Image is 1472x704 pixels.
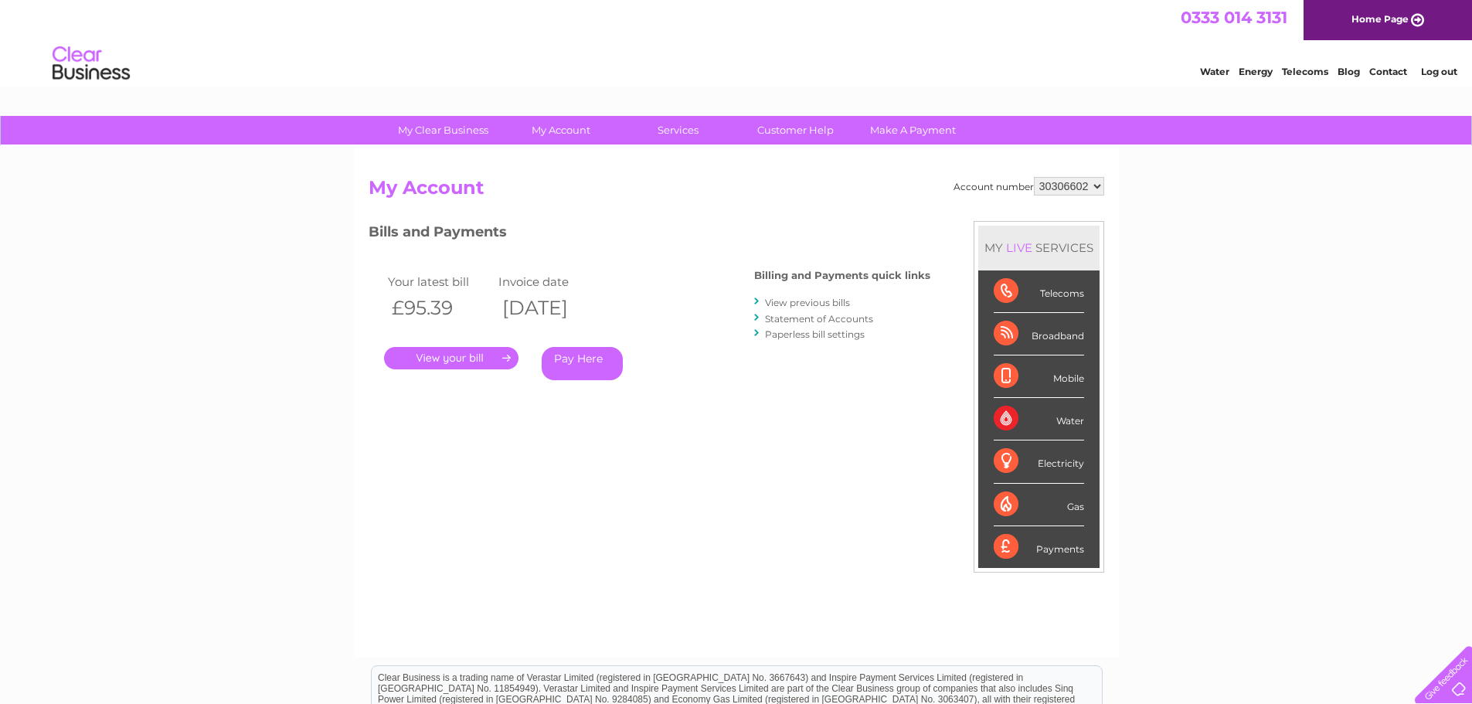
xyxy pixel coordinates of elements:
[369,221,930,248] h3: Bills and Payments
[994,355,1084,398] div: Mobile
[765,297,850,308] a: View previous bills
[978,226,1100,270] div: MY SERVICES
[994,398,1084,440] div: Water
[765,313,873,325] a: Statement of Accounts
[849,116,977,145] a: Make A Payment
[1200,66,1229,77] a: Water
[732,116,859,145] a: Customer Help
[954,177,1104,196] div: Account number
[994,313,1084,355] div: Broadband
[754,270,930,281] h4: Billing and Payments quick links
[497,116,624,145] a: My Account
[1421,66,1457,77] a: Log out
[1239,66,1273,77] a: Energy
[384,292,495,324] th: £95.39
[495,271,606,292] td: Invoice date
[379,116,507,145] a: My Clear Business
[384,271,495,292] td: Your latest bill
[1369,66,1407,77] a: Contact
[994,270,1084,313] div: Telecoms
[495,292,606,324] th: [DATE]
[994,440,1084,483] div: Electricity
[384,347,518,369] a: .
[1003,240,1035,255] div: LIVE
[369,177,1104,206] h2: My Account
[765,328,865,340] a: Paperless bill settings
[1282,66,1328,77] a: Telecoms
[372,9,1102,75] div: Clear Business is a trading name of Verastar Limited (registered in [GEOGRAPHIC_DATA] No. 3667643...
[1181,8,1287,27] a: 0333 014 3131
[1338,66,1360,77] a: Blog
[542,347,623,380] a: Pay Here
[52,40,131,87] img: logo.png
[994,484,1084,526] div: Gas
[614,116,742,145] a: Services
[994,526,1084,568] div: Payments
